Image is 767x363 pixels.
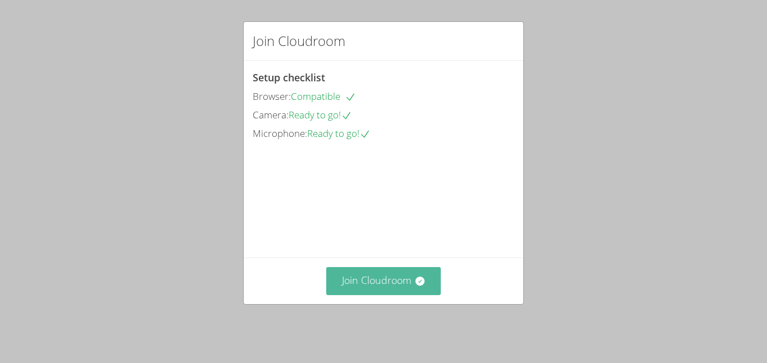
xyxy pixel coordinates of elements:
span: Compatible [291,90,356,103]
button: Join Cloudroom [326,267,441,295]
span: Microphone: [253,127,307,140]
h2: Join Cloudroom [253,31,345,51]
span: Setup checklist [253,71,325,84]
span: Ready to go! [289,108,352,121]
span: Browser: [253,90,291,103]
span: Ready to go! [307,127,371,140]
span: Camera: [253,108,289,121]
